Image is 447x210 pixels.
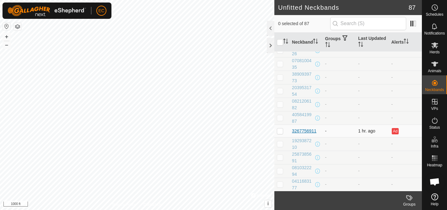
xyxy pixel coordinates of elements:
a: Contact Us [143,202,162,207]
td: - [323,164,356,178]
button: – [3,41,10,49]
span: - [358,168,360,173]
span: - [358,115,360,120]
span: Heatmap [427,163,442,167]
div: 0821206182 [292,98,314,111]
span: i [267,201,269,206]
span: - [358,61,360,66]
button: Reset Map [3,23,10,30]
span: Infra [431,144,438,148]
div: 3890939773 [292,71,314,84]
td: - [389,71,422,84]
span: Sep 26, 2025, 6:34 PM [358,128,375,133]
span: Animals [428,69,441,73]
td: - [323,57,356,71]
button: + [3,33,10,40]
a: Help [422,191,447,208]
td: - [389,151,422,164]
td: - [389,57,422,71]
td: - [323,137,356,151]
span: - [358,155,360,160]
div: 2039531754 [292,84,314,98]
td: - [389,84,422,98]
button: Map Layers [14,23,21,30]
button: i [265,200,272,207]
div: 1929387210 [292,137,314,151]
p-sorticon: Activate to sort [404,40,409,45]
button: Ad [392,128,399,134]
div: 0810322294 [292,164,314,178]
td: - [389,164,422,178]
th: Groups [323,33,356,52]
td: - [323,178,356,191]
td: - [389,98,422,111]
div: Open chat [425,172,444,191]
p-sorticon: Activate to sort [358,43,363,48]
h2: Unfitted Neckbands [278,4,409,11]
div: 2587385691 [292,151,314,164]
p-sorticon: Activate to sort [283,40,288,45]
td: - [389,137,422,151]
div: 3267756911 [292,128,316,134]
td: - [323,71,356,84]
a: Privacy Policy [112,202,136,207]
th: Neckband [289,33,322,52]
span: VPs [431,107,438,110]
td: - [389,178,422,191]
td: - [389,111,422,125]
span: - [358,75,360,80]
td: - [323,84,356,98]
td: - [323,98,356,111]
span: Schedules [426,13,443,16]
span: EC [98,8,104,14]
td: - [323,111,356,125]
div: 4058419987 [292,111,314,125]
td: - [323,125,356,137]
p-sorticon: Activate to sort [325,43,330,48]
th: Last Updated [356,33,389,52]
span: - [358,88,360,93]
span: - [358,182,360,187]
span: Neckbands [425,88,444,92]
div: 0708100435 [292,57,314,71]
span: 87 [409,3,416,12]
img: Gallagher Logo [8,5,86,16]
span: Herds [429,50,439,54]
div: Groups [397,202,422,207]
div: 0411683177 [292,178,314,191]
th: Alerts [389,33,422,52]
span: - [358,141,360,146]
td: - [323,151,356,164]
span: 0 selected of 87 [278,20,330,27]
span: - [358,102,360,107]
span: Status [429,126,440,129]
span: Help [431,202,439,206]
input: Search (S) [330,17,406,30]
p-sorticon: Activate to sort [313,40,318,45]
span: Notifications [424,31,445,35]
